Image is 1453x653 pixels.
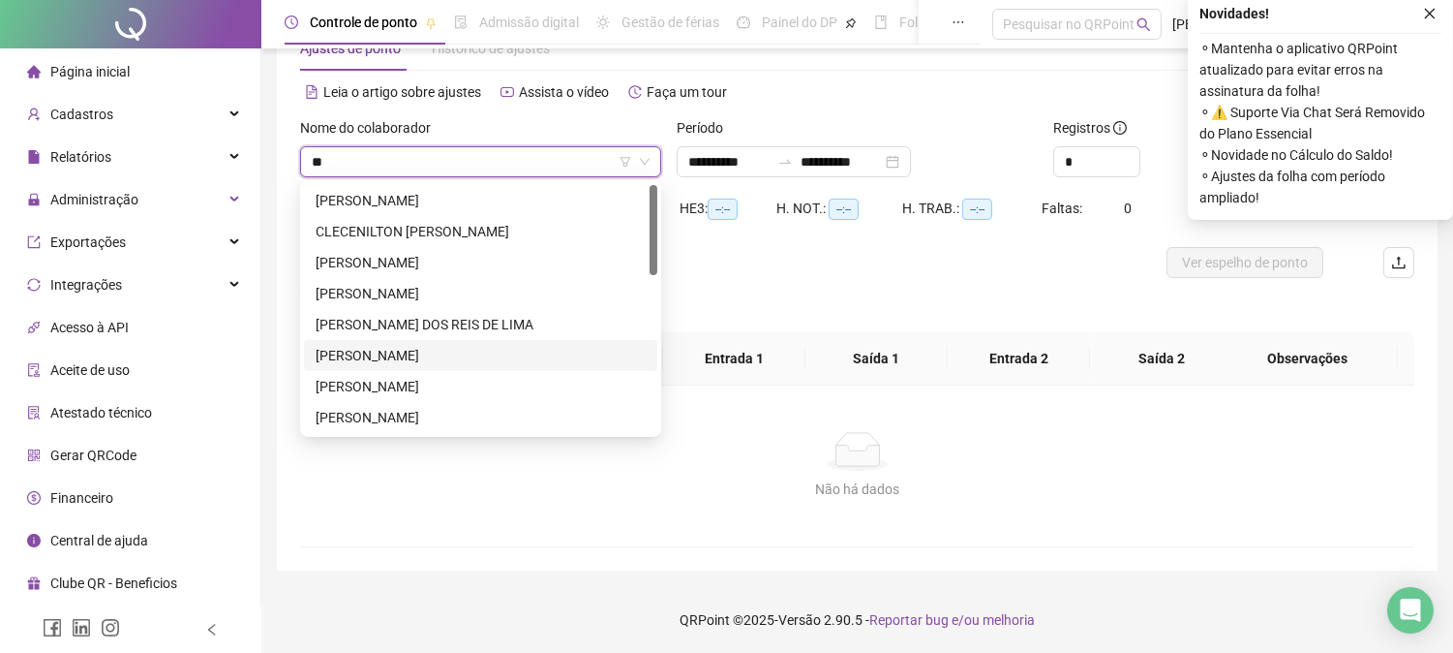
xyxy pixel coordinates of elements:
span: solution [27,406,41,420]
span: user-add [27,108,41,121]
span: Clube QR - Beneficios [50,575,177,591]
span: export [27,235,41,249]
div: JOÃO LUIZ PIMENTA MANDEIRA FILHO [304,278,657,309]
div: [PERSON_NAME] [316,345,646,366]
span: Gerar QRCode [50,448,136,463]
span: facebook [43,618,62,637]
span: sun [596,16,610,29]
th: Entrada 2 [948,332,1090,386]
th: Observações [1217,332,1398,386]
span: left [205,623,219,637]
span: Página inicial [50,64,130,79]
span: Acesso à API [50,320,129,335]
div: [PERSON_NAME] [316,252,646,273]
div: H. TRAB.: [902,198,1042,220]
span: [PERSON_NAME] - TRANSMARTINS [1173,14,1303,35]
span: book [874,16,888,29]
span: linkedin [72,618,91,637]
span: audit [27,363,41,377]
span: history [628,85,642,99]
div: JOÃO PEDRO DINANTES DO NASCIMENTO [304,402,657,433]
th: Entrada 1 [663,332,805,386]
span: Folha de pagamento [899,15,1023,30]
span: sync [27,278,41,292]
span: qrcode [27,449,41,462]
span: swap-right [777,154,793,170]
label: Nome do colaborador [300,117,443,139]
div: CLECENILTON [PERSON_NAME] [316,221,646,242]
div: Não há dados [323,479,1391,500]
span: ellipsis [952,16,965,29]
span: --:-- [962,199,992,220]
span: Registros [1053,117,1127,139]
span: close [1423,7,1437,20]
span: Painel do DP [762,15,837,30]
span: Faça um tour [647,84,727,100]
div: HE 3: [680,198,776,220]
span: filter [620,156,631,168]
div: JOÃO PEDRO DE ALBUQUERQUE BRITO MACIEL [304,371,657,402]
div: [PERSON_NAME] [316,407,646,428]
span: file [27,150,41,164]
span: file-done [454,16,468,29]
button: Ver espelho de ponto [1166,247,1323,278]
div: [PERSON_NAME] [316,376,646,397]
label: Período [677,117,736,139]
span: Integrações [50,277,122,293]
span: pushpin [845,17,857,29]
th: Saída 2 [1090,332,1232,386]
span: clock-circle [285,16,298,29]
span: file-text [305,85,318,99]
div: CARLOS JOSÉ ALVES SOUZA [304,185,657,216]
span: Novidades ! [1199,3,1269,24]
span: Central de ajuda [50,533,148,548]
div: [PERSON_NAME] [316,190,646,211]
span: Atestado técnico [50,405,152,420]
span: Relatórios [50,149,111,165]
div: CLECENILTON JOSE ROSA DA SILVA [304,216,657,247]
span: dashboard [737,16,750,29]
span: ⚬ ⚠️ Suporte Via Chat Será Removido do Plano Essencial [1199,102,1441,144]
span: Exportações [50,234,126,250]
span: upload [1391,255,1407,270]
span: ⚬ Mantenha o aplicativo QRPoint atualizado para evitar erros na assinatura da folha! [1199,38,1441,102]
span: Cadastros [50,107,113,122]
span: info-circle [1113,121,1127,135]
span: youtube [500,85,514,99]
span: instagram [101,618,120,637]
span: home [27,65,41,78]
span: pushpin [425,17,437,29]
span: --:-- [829,199,859,220]
span: gift [27,576,41,590]
span: ⚬ Ajustes da folha com período ampliado! [1199,166,1441,208]
div: JOÃO MARCOS DOS REIS DE LIMA [304,309,657,340]
span: --:-- [708,199,738,220]
span: Histórico de ajustes [432,41,550,56]
span: search [1136,17,1151,32]
span: Reportar bug e/ou melhoria [869,612,1035,628]
span: info-circle [27,534,41,547]
span: Gestão de férias [621,15,719,30]
span: Assista o vídeo [519,84,609,100]
div: [PERSON_NAME] DOS REIS DE LIMA [316,314,646,335]
span: Observações [1232,348,1382,369]
div: JOÃO PAULO GOMES DA COSTA [304,340,657,371]
div: Open Intercom Messenger [1387,587,1434,634]
span: Administração [50,192,138,207]
span: dollar [27,491,41,505]
div: H. NOT.: [776,198,902,220]
span: Financeiro [50,490,113,506]
span: api [27,321,41,334]
th: Saída 1 [805,332,948,386]
span: ⚬ Novidade no Cálculo do Saldo! [1199,144,1441,166]
span: down [639,156,651,168]
span: Controle de ponto [310,15,417,30]
div: JOÃO LUIZ BEZERRA DE SOUZA [304,247,657,278]
span: 0 [1124,201,1132,216]
div: [PERSON_NAME] [316,283,646,304]
span: Aceite de uso [50,362,130,378]
span: Ajustes de ponto [300,41,401,56]
span: Leia o artigo sobre ajustes [323,84,481,100]
span: Versão [778,612,821,628]
span: to [777,154,793,170]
